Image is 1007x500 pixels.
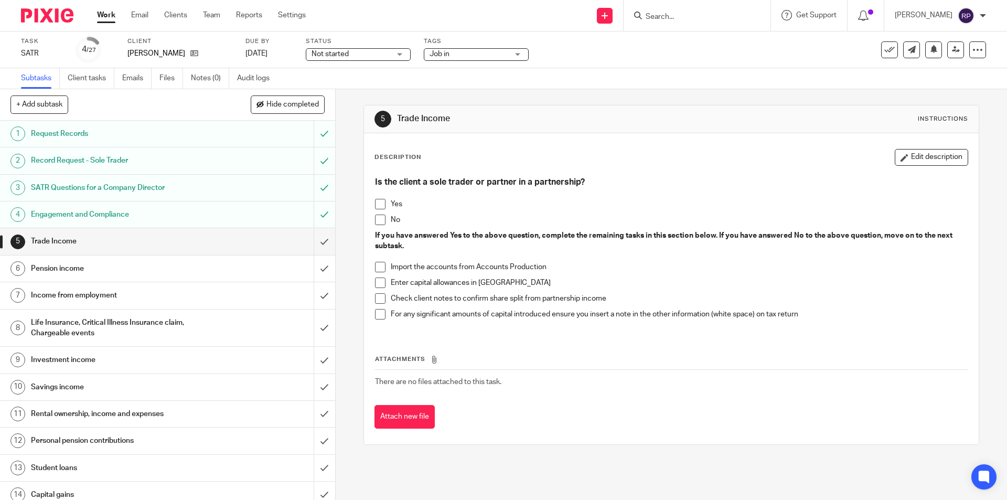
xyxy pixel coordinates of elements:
[31,379,212,395] h1: Savings income
[31,126,212,142] h1: Request Records
[31,180,212,196] h1: SATR Questions for a Company Director
[97,10,115,20] a: Work
[31,315,212,342] h1: Life Insurance, Critical Illness Insurance claim, Chargeable events
[10,407,25,421] div: 11
[127,37,232,46] label: Client
[122,68,152,89] a: Emails
[31,207,212,222] h1: Engagement and Compliance
[236,10,262,20] a: Reports
[918,115,968,123] div: Instructions
[391,309,967,320] p: For any significant amounts of capital introduced ensure you insert a note in the other informati...
[31,406,212,422] h1: Rental ownership, income and expenses
[278,10,306,20] a: Settings
[245,37,293,46] label: Due by
[10,321,25,335] div: 8
[895,10,952,20] p: [PERSON_NAME]
[10,235,25,249] div: 5
[21,37,63,46] label: Task
[10,126,25,141] div: 1
[895,149,968,166] button: Edit description
[391,278,967,288] p: Enter capital allowances in [GEOGRAPHIC_DATA]
[159,68,183,89] a: Files
[10,95,68,113] button: + Add subtask
[374,153,421,162] p: Description
[306,37,411,46] label: Status
[31,233,212,249] h1: Trade Income
[10,207,25,222] div: 4
[245,50,267,57] span: [DATE]
[31,153,212,168] h1: Record Request - Sole Trader
[374,405,435,429] button: Attach new file
[10,433,25,448] div: 12
[21,68,60,89] a: Subtasks
[131,10,148,20] a: Email
[424,37,529,46] label: Tags
[375,178,585,186] strong: Is the client a sole trader or partner in a partnership?
[82,44,96,56] div: 4
[10,288,25,303] div: 7
[31,261,212,276] h1: Pension income
[10,261,25,276] div: 6
[68,68,114,89] a: Client tasks
[203,10,220,20] a: Team
[391,215,967,225] p: No
[21,48,63,59] div: SATR
[10,154,25,168] div: 2
[430,50,449,58] span: Job in
[375,378,501,386] span: There are no files attached to this task.
[237,68,277,89] a: Audit logs
[127,48,185,59] p: [PERSON_NAME]
[31,460,212,476] h1: Student loans
[312,50,349,58] span: Not started
[645,13,739,22] input: Search
[31,352,212,368] h1: Investment income
[391,293,967,304] p: Check client notes to confirm share split from partnership income
[375,232,954,250] strong: If you have answered Yes to the above question, complete the remaining tasks in this section belo...
[10,461,25,475] div: 13
[796,12,837,19] span: Get Support
[10,180,25,195] div: 3
[391,262,967,272] p: Import the accounts from Accounts Production
[374,111,391,127] div: 5
[21,8,73,23] img: Pixie
[87,47,96,53] small: /27
[391,199,967,209] p: Yes
[10,380,25,395] div: 10
[31,433,212,449] h1: Personal pension contributions
[10,353,25,367] div: 9
[164,10,187,20] a: Clients
[375,356,425,362] span: Attachments
[31,288,212,303] h1: Income from employment
[266,101,319,109] span: Hide completed
[251,95,325,113] button: Hide completed
[958,7,974,24] img: svg%3E
[397,113,694,124] h1: Trade Income
[191,68,229,89] a: Notes (0)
